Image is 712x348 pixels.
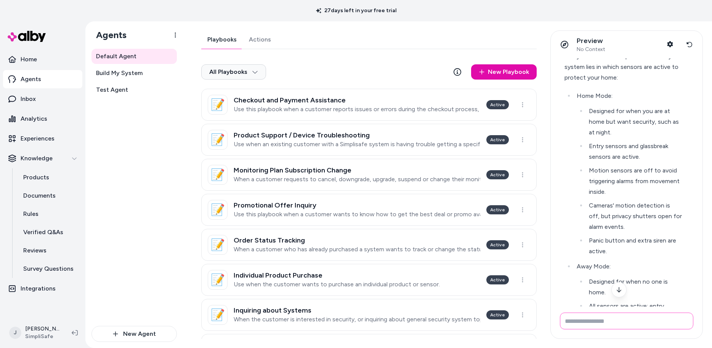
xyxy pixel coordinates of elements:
li: Motion sensors are off to avoid triggering alarms from movement inside. [587,165,682,197]
a: Playbooks [201,30,243,49]
p: Agents [21,75,41,84]
p: Rules [23,209,38,219]
a: 📝Promotional Offer InquiryUse this playbook when a customer wants to know how to get the best dea... [201,194,537,226]
span: Default Agent [96,52,136,61]
span: No Context [577,46,605,53]
h3: Product Support / Device Troubleshooting [234,131,480,139]
h3: Inquiring about Systems [234,306,480,314]
li: Designed for when no one is home. [587,276,682,298]
p: Survey Questions [23,264,74,273]
a: Inbox [3,90,82,108]
div: 📝 [208,95,228,115]
p: Products [23,173,49,182]
a: Test Agent [91,82,177,97]
p: Analytics [21,114,47,123]
a: 📝Checkout and Payment AssistanceUse this playbook when a customer reports issues or errors during... [201,89,537,121]
p: Integrations [21,284,56,293]
a: Products [16,168,82,187]
a: New Playbook [471,64,537,80]
h3: Individual Product Purchase [234,271,440,279]
div: Active [486,135,509,144]
div: Away Mode: [577,261,682,272]
div: 📝 [208,165,228,185]
p: Verified Q&As [23,228,63,237]
div: 📝 [208,270,228,290]
li: Entry sensors and glassbreak sensors are active. [587,141,682,162]
a: Verified Q&As [16,223,82,241]
p: Inbox [21,94,36,104]
button: J[PERSON_NAME]SimpliSafe [5,321,66,345]
h3: Monitoring Plan Subscription Change [234,166,480,174]
button: Knowledge [3,149,82,168]
a: 📝Product Support / Device TroubleshootingUse when an existing customer with a Simplisafe system i... [201,124,537,156]
p: [PERSON_NAME] [25,325,59,333]
div: 📝 [208,130,228,150]
img: alby Logo [8,31,46,42]
button: New Agent [91,326,177,342]
a: Rules [16,205,82,223]
span: Build My System [96,69,143,78]
a: 📝Order Status TrackingWhen a customer who has already purchased a system wants to track or change... [201,229,537,261]
a: Experiences [3,129,82,148]
h3: Promotional Offer Inquiry [234,201,480,209]
p: Home [21,55,37,64]
p: Experiences [21,134,55,143]
li: All sensors are active: entry sensors, motion sensors, glassbreak sensors. [587,301,682,333]
span: All Playbooks [209,68,258,76]
a: 📝Monitoring Plan Subscription ChangeWhen a customer requests to cancel, downgrade, upgrade, suspe... [201,159,537,191]
h1: Agents [90,29,127,41]
p: Use this playbook when a customer reports issues or errors during the checkout process, such as p... [234,105,480,113]
a: 📝Individual Product PurchaseUse when the customer wants to purchase an individual product or sens... [201,264,537,296]
div: Home Mode: [577,91,682,101]
a: Default Agent [91,49,177,64]
p: Knowledge [21,154,53,163]
p: Use this playbook when a customer wants to know how to get the best deal or promo available. [234,211,480,218]
h3: Order Status Tracking [234,236,480,244]
span: Test Agent [96,85,128,94]
a: Integrations [3,279,82,298]
p: Documents [23,191,56,200]
div: Active [486,170,509,179]
a: Actions [243,30,277,49]
a: Documents [16,187,82,205]
p: When a customer requests to cancel, downgrade, upgrade, suspend or change their monitoring plan s... [234,176,480,183]
div: Active [486,275,509,284]
p: Use when an existing customer with a Simplisafe system is having trouble getting a specific devic... [234,140,480,148]
a: Reviews [16,241,82,260]
button: All Playbooks [201,64,266,80]
span: SimpliSafe [25,333,59,340]
span: J [9,327,21,339]
div: The difference between Home Mode and Away Mode in the SimpliSafe® security system lies in which s... [564,40,682,83]
div: Active [486,205,509,214]
p: Preview [577,37,605,45]
p: When a customer who has already purchased a system wants to track or change the status of their e... [234,246,480,253]
div: 📝 [208,200,228,220]
a: Home [3,50,82,69]
li: Panic button and extra siren are active. [587,235,682,257]
p: When the customer is interested in security, or inquiring about general security system topics. [234,316,480,323]
h3: Checkout and Payment Assistance [234,96,480,104]
li: Designed for when you are at home but want security, such as at night. [587,106,682,138]
div: 📝 [208,235,228,255]
input: Write your prompt here [560,313,693,329]
div: 📝 [208,305,228,325]
li: Cameras' motion detection is off, but privacy shutters open for alarm events. [587,200,682,232]
p: Reviews [23,246,47,255]
p: 27 days left in your free trial [311,7,401,14]
a: Build My System [91,65,177,81]
div: Active [486,310,509,319]
a: 📝Inquiring about SystemsWhen the customer is interested in security, or inquiring about general s... [201,299,537,331]
p: Use when the customer wants to purchase an individual product or sensor. [234,281,440,288]
div: Active [486,100,509,109]
a: Agents [3,70,82,88]
a: Analytics [3,110,82,128]
a: Survey Questions [16,260,82,278]
div: Active [486,240,509,249]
